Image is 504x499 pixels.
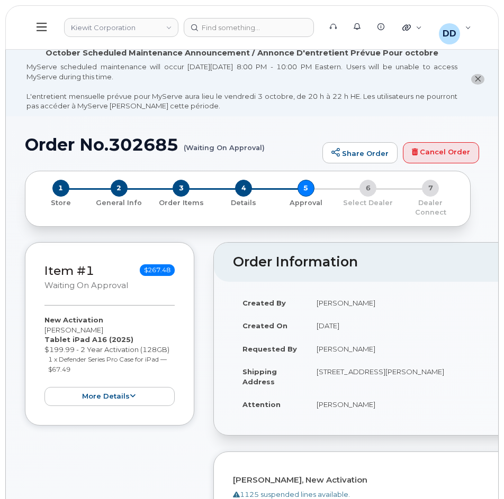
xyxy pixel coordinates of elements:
button: close notification [471,74,484,85]
p: Order Items [154,198,208,208]
span: 4 [235,180,252,197]
small: Waiting On Approval [44,281,128,290]
span: 1 [52,180,69,197]
span: 2 [111,180,128,197]
strong: Tablet iPad A16 (2025) [44,335,133,344]
a: Item #1 [44,263,94,278]
h1: Order No.302685 [25,135,317,154]
small: 1 x Defender Series Pro Case for iPad — $67.49 [48,355,167,373]
a: 4 Details [212,197,275,208]
strong: Shipping Address [242,367,277,386]
div: [PERSON_NAME] $199.99 - 2 Year Activation (128GB) [44,315,175,406]
strong: Attention [242,400,281,409]
small: (Waiting On Approval) [184,135,265,152]
strong: Created On [242,321,287,330]
p: Details [217,198,271,208]
button: more details [44,387,175,406]
a: 3 Order Items [150,197,212,208]
a: 2 General Info [88,197,150,208]
div: MyServe scheduled maintenance will occur [DATE][DATE] 8:00 PM - 10:00 PM Eastern. Users will be u... [26,62,457,111]
div: October Scheduled Maintenance Announcement / Annonce D'entretient Prévue Pour octobre [46,48,438,59]
iframe: Messenger Launcher [458,453,496,491]
span: 3 [173,180,190,197]
p: Store [38,198,84,208]
a: Cancel Order [403,142,479,163]
p: General Info [92,198,146,208]
a: 1 Store [34,197,88,208]
a: Share Order [322,142,398,163]
strong: Created By [242,299,286,307]
span: $267.48 [140,264,175,276]
strong: Requested By [242,345,297,353]
strong: New Activation [44,316,103,324]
